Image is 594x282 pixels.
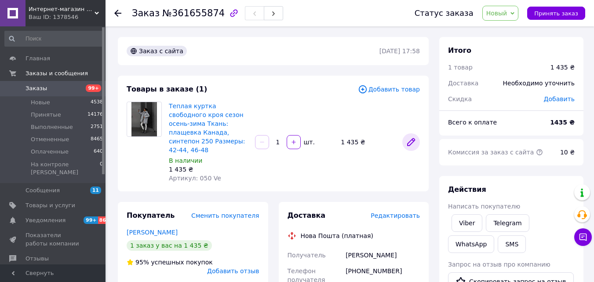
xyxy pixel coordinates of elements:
span: 4538 [91,99,103,106]
a: Telegram [486,214,529,232]
span: 99+ [86,84,101,92]
span: Скидка [448,95,472,103]
span: Редактировать [371,212,420,219]
span: Новые [31,99,50,106]
img: Теплая куртка свободного кроя сезон осень-зима Ткань: плащевка Канада, синтепон 250 Размеры: 42-4... [131,102,157,136]
span: Добавить товар [358,84,420,94]
span: Доставка [288,211,326,220]
span: Действия [448,185,486,194]
div: 10 ₴ [555,143,580,162]
span: Сменить покупателя [191,212,259,219]
span: Добавить отзыв [207,267,259,275]
span: Оплаченные [31,148,69,156]
span: Добавить [544,95,575,103]
button: Чат с покупателем [574,228,592,246]
span: Показатели работы компании [26,231,81,247]
span: Запрос на отзыв про компанию [448,261,550,268]
span: Выполненные [31,123,73,131]
span: 99+ [84,216,98,224]
button: SMS [498,235,526,253]
div: успешных покупок [127,258,213,267]
span: Отмененные [31,136,69,143]
div: Ваш ID: 1378546 [29,13,106,21]
time: [DATE] 17:58 [379,48,420,55]
span: Отзывы [26,255,49,263]
span: 95% [135,259,149,266]
span: Принять заказ [534,10,578,17]
div: 1 435 ₴ [550,63,575,72]
b: 1435 ₴ [550,119,575,126]
a: Редактировать [402,133,420,151]
span: 86 [98,216,108,224]
span: Сообщения [26,187,60,194]
span: На контроле [PERSON_NAME] [31,161,100,176]
span: 1 товар [448,64,473,71]
span: Получатель [288,252,326,259]
span: Принятые [31,111,61,119]
span: Главная [26,55,50,62]
span: Заказ [132,8,160,18]
span: В наличии [169,157,202,164]
span: 640 [94,148,103,156]
span: Интернет-магазин "Подружки" [29,5,95,13]
div: Нова Пошта (платная) [299,231,375,240]
div: 1 заказ у вас на 1 435 ₴ [127,240,212,251]
span: Новый [486,10,507,17]
span: Товары и услуги [26,201,75,209]
span: Всего к оплате [448,119,497,126]
span: 8465 [91,136,103,143]
div: 1 435 ₴ [169,165,248,174]
span: Доставка [448,80,478,87]
a: Теплая куртка свободного кроя сезон осень-зима Ткань: плащевка Канада, синтепон 250 Размеры: 42-4... [169,103,245,154]
div: Необходимо уточнить [498,73,580,93]
div: [PERSON_NAME] [344,247,422,263]
a: Viber [452,214,482,232]
span: 2751 [91,123,103,131]
div: шт. [302,138,316,146]
div: Заказ с сайта [127,46,187,56]
span: 11 [90,187,101,194]
span: Написать покупателю [448,203,520,210]
span: 14176 [87,111,103,119]
span: Товары в заказе (1) [127,85,207,93]
span: Уведомления [26,216,66,224]
a: WhatsApp [448,235,494,253]
span: Покупатель [127,211,175,220]
input: Поиск [4,31,104,47]
button: Принять заказ [527,7,585,20]
span: Заказы и сообщения [26,70,88,77]
a: [PERSON_NAME] [127,229,178,236]
span: Комиссия за заказ с сайта [448,149,543,156]
div: Вернуться назад [114,9,121,18]
span: Артикул: 050 Ve [169,175,221,182]
div: Статус заказа [415,9,474,18]
div: 1 435 ₴ [337,136,399,148]
span: Итого [448,46,471,55]
span: №361655874 [162,8,225,18]
span: Заказы [26,84,47,92]
span: 0 [100,161,103,176]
